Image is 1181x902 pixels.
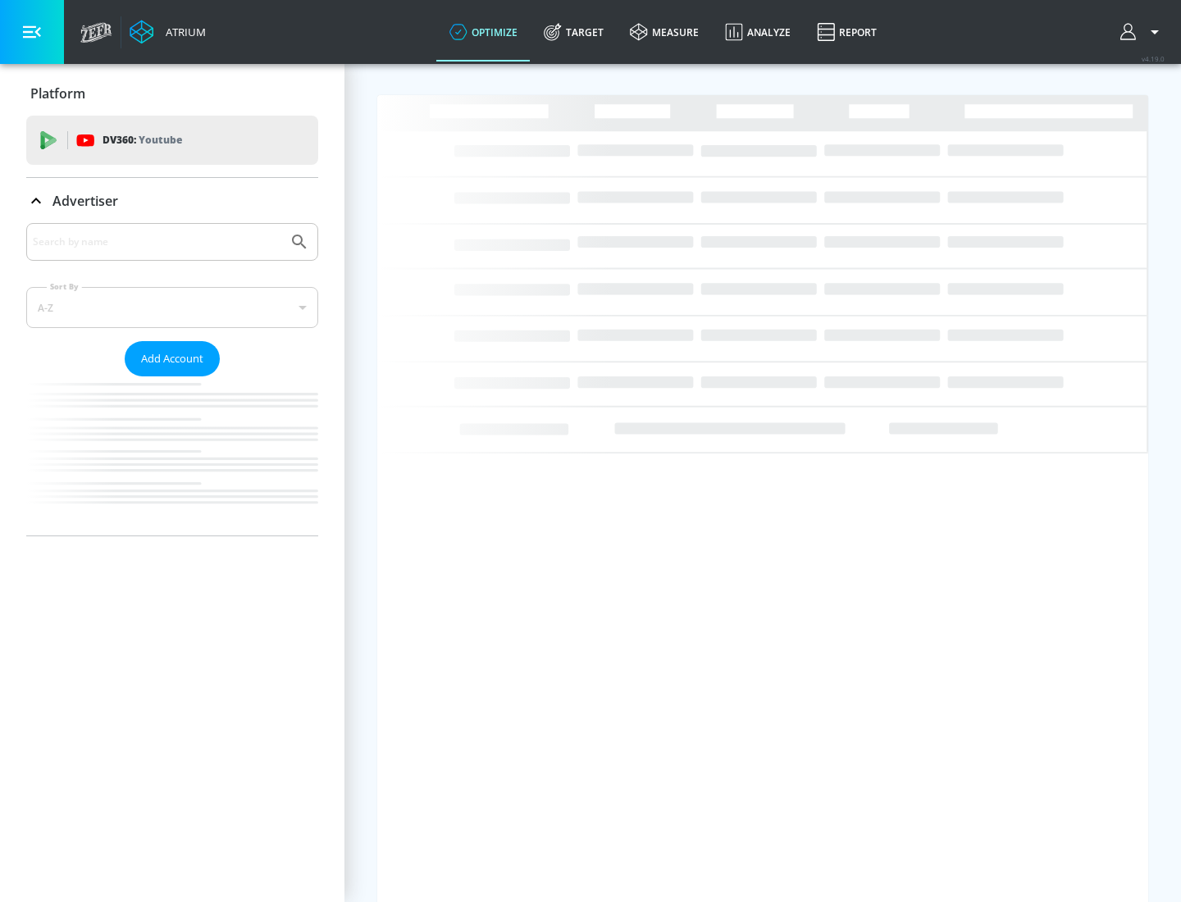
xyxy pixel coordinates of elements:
input: Search by name [33,231,281,253]
a: optimize [436,2,531,61]
div: Advertiser [26,178,318,224]
a: measure [617,2,712,61]
p: DV360: [103,131,182,149]
a: Report [804,2,890,61]
div: Atrium [159,25,206,39]
a: Analyze [712,2,804,61]
nav: list of Advertiser [26,376,318,535]
p: Platform [30,84,85,102]
button: Add Account [125,341,220,376]
label: Sort By [47,281,82,292]
p: Youtube [139,131,182,148]
p: Advertiser [52,192,118,210]
div: Platform [26,71,318,116]
div: A-Z [26,287,318,328]
div: Advertiser [26,223,318,535]
span: Add Account [141,349,203,368]
div: DV360: Youtube [26,116,318,165]
a: Atrium [130,20,206,44]
span: v 4.19.0 [1142,54,1165,63]
a: Target [531,2,617,61]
